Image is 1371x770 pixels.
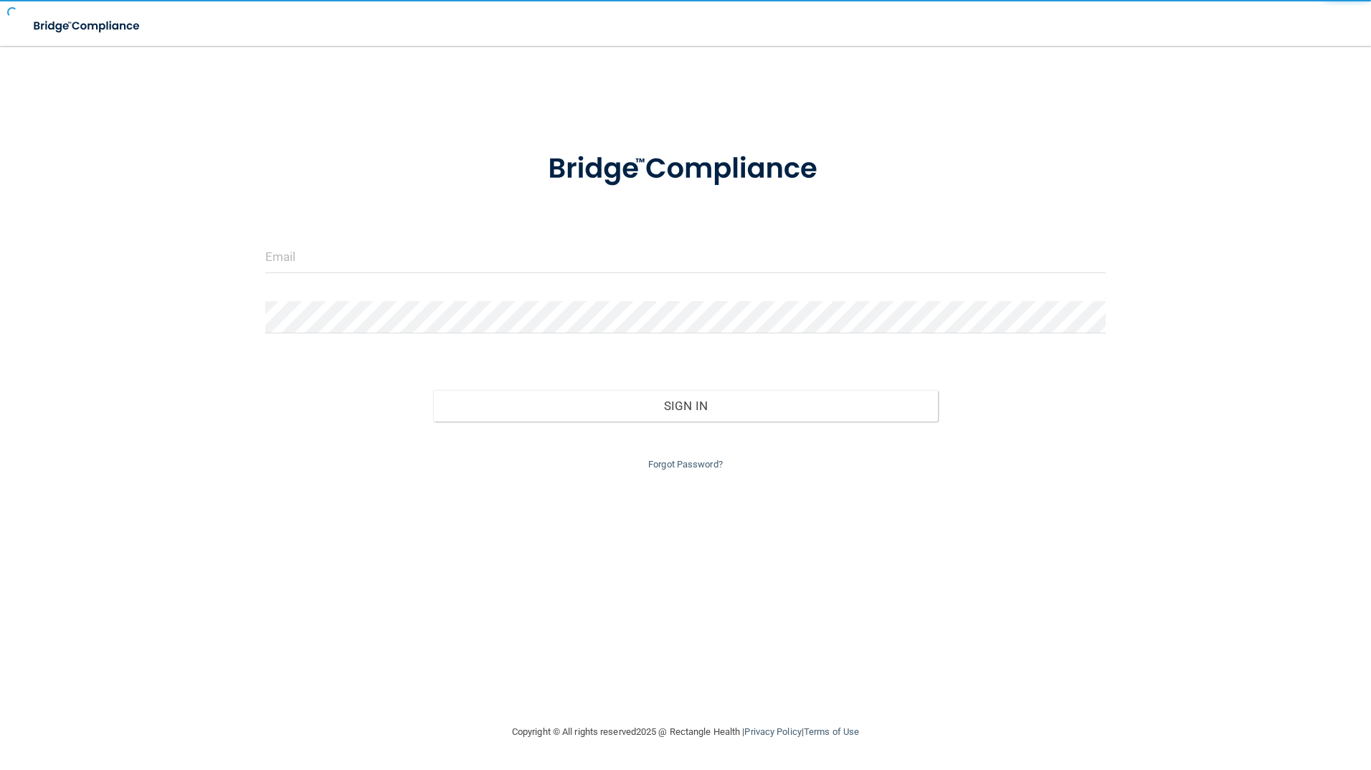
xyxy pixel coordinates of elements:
[648,459,723,470] a: Forgot Password?
[518,132,853,206] img: bridge_compliance_login_screen.278c3ca4.svg
[265,241,1106,273] input: Email
[22,11,153,41] img: bridge_compliance_login_screen.278c3ca4.svg
[424,709,947,755] div: Copyright © All rights reserved 2025 @ Rectangle Health | |
[744,726,801,737] a: Privacy Policy
[433,390,938,422] button: Sign In
[804,726,859,737] a: Terms of Use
